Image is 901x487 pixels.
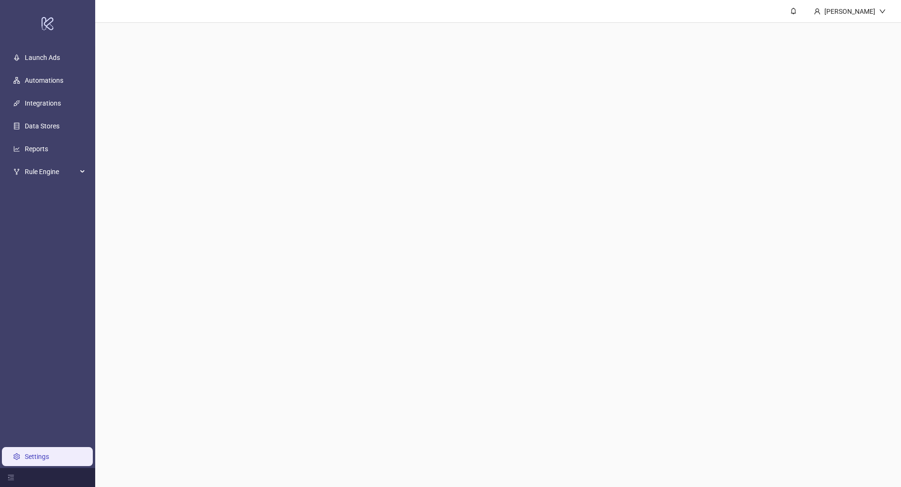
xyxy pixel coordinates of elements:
span: down [879,8,886,15]
span: fork [13,168,20,175]
a: Data Stores [25,122,59,130]
span: menu-fold [8,474,14,481]
a: Integrations [25,99,61,107]
div: [PERSON_NAME] [821,6,879,17]
a: Automations [25,77,63,84]
a: Launch Ads [25,54,60,61]
span: Rule Engine [25,162,77,181]
span: bell [790,8,797,14]
a: Reports [25,145,48,153]
span: user [814,8,821,15]
a: Settings [25,453,49,460]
